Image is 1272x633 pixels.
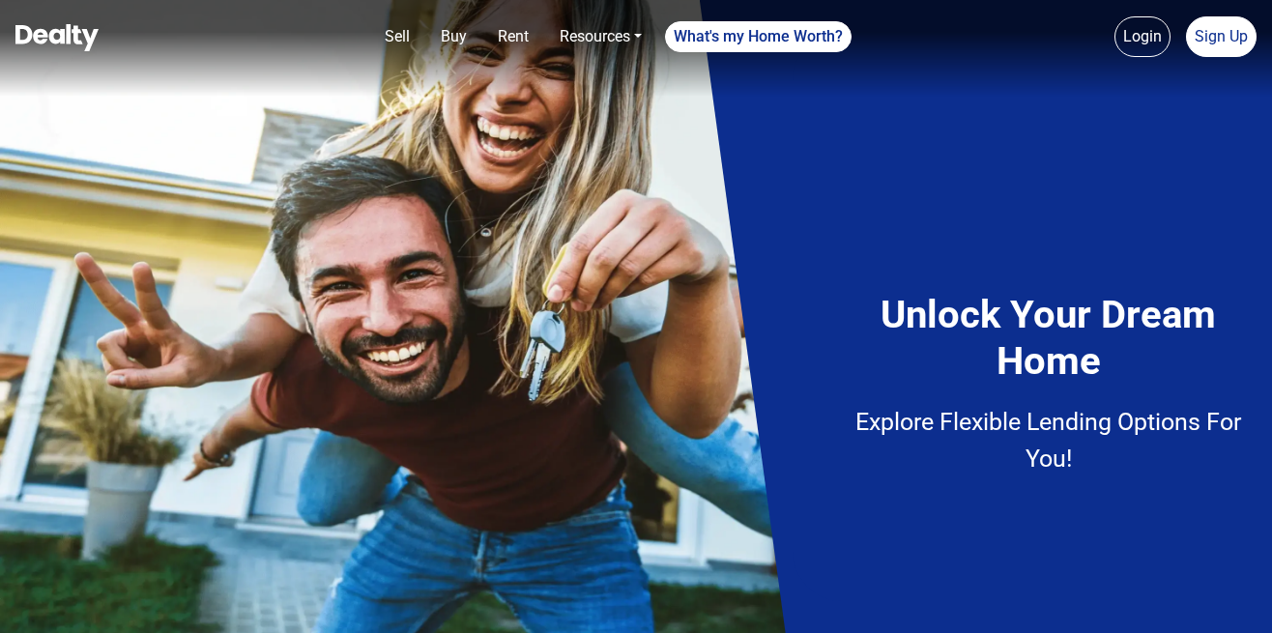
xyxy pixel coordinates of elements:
a: Rent [490,17,536,56]
a: Resources [552,17,650,56]
img: Dealty - Buy, Sell & Rent Homes [15,24,99,51]
a: Login [1114,16,1171,57]
a: Sell [377,17,418,56]
a: Sign Up [1186,16,1257,57]
a: Buy [433,17,475,56]
p: Explore Flexible Lending Options For You! [831,404,1266,476]
a: What's my Home Worth? [665,21,852,52]
h4: Unlock Your Dream Home [831,292,1266,385]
